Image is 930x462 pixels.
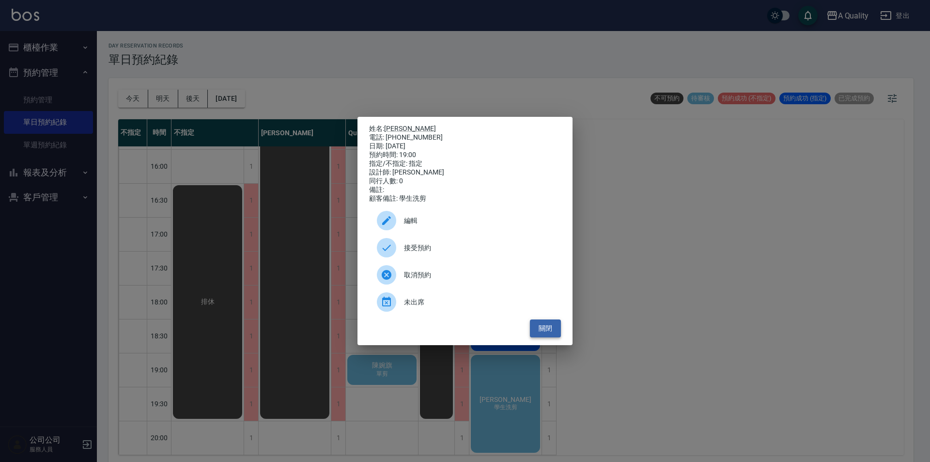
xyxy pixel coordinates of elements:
p: 姓名: [369,125,561,133]
span: 接受預約 [404,243,553,253]
div: 指定/不指定: 指定 [369,159,561,168]
div: 未出席 [369,288,561,316]
div: 同行人數: 0 [369,177,561,186]
div: 設計師: [PERSON_NAME] [369,168,561,177]
div: 日期: [DATE] [369,142,561,151]
div: 備註: [369,186,561,194]
span: 編輯 [404,216,553,226]
div: 預約時間: 19:00 [369,151,561,159]
div: 接受預約 [369,234,561,261]
button: 關閉 [530,319,561,337]
div: 電話: [PHONE_NUMBER] [369,133,561,142]
a: [PERSON_NAME] [384,125,436,132]
div: 取消預約 [369,261,561,288]
span: 未出席 [404,297,553,307]
div: 編輯 [369,207,561,234]
span: 取消預約 [404,270,553,280]
div: 顧客備註: 學生洗剪 [369,194,561,203]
